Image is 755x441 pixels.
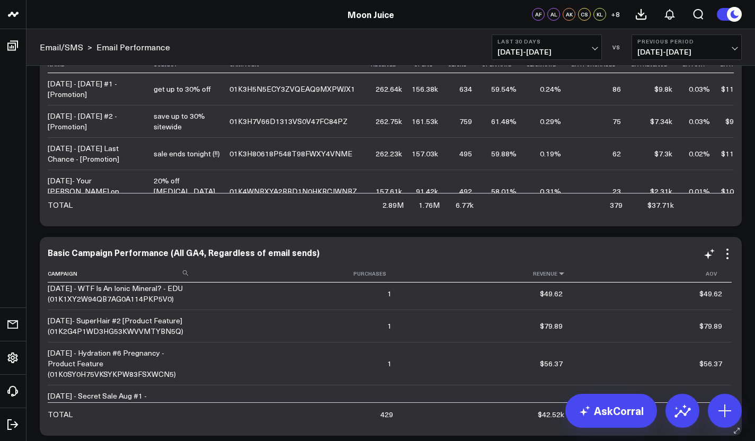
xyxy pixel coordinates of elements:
[491,186,517,197] div: 58.01%
[48,283,184,304] div: [DATE] - WTF Is An Ionic Mineral? - EDU (01K1XY2W94QB7AG0A114PKP5V0)
[565,394,657,428] a: AskCorral
[593,8,606,21] div: KL
[540,321,563,331] div: $79.89
[383,200,404,210] div: 2.89M
[154,148,220,159] div: sale ends tonight (!!)
[48,391,184,422] div: [DATE] - Secret Sale Aug #1 - [Promotion] (01K1Y12BE5317D71PCG6PA0ZDM)
[416,186,438,197] div: 91.42k
[48,111,144,132] div: [DATE] - [DATE] #2 - [Promotion]
[612,186,621,197] div: 23
[48,265,193,283] th: Campaign
[650,186,672,197] div: $2.31k
[229,84,355,94] div: 01K3H5N5ECY3ZVQEAQ9MXPWJX1
[547,8,560,21] div: AL
[387,321,392,331] div: 1
[540,148,561,159] div: 0.19%
[459,116,472,127] div: 759
[540,186,561,197] div: 0.31%
[401,265,572,283] th: Revenue
[540,116,561,127] div: 0.29%
[721,84,748,94] div: $113.92
[647,200,674,210] div: $37.71k
[380,409,393,420] div: 429
[40,41,92,53] div: >
[48,78,144,100] div: [DATE] - [DATE] #1 - [Promotion]
[48,246,319,258] div: Basic Campaign Performance (All GA4, Regardless of email sends)
[612,116,621,127] div: 75
[572,265,732,283] th: Aov
[721,148,748,159] div: $117.70
[376,148,402,159] div: 262.23k
[632,34,742,60] button: Previous Period[DATE]-[DATE]
[48,315,184,337] div: [DATE]- SuperHair #2 [Product Feature] (01K2G4P1WD3HG53KWVVMTYBN5Q)
[563,8,575,21] div: AK
[459,84,472,94] div: 634
[387,358,392,369] div: 1
[689,116,710,127] div: 0.03%
[40,41,83,53] a: Email/SMS
[607,44,626,50] div: VS
[611,11,620,18] span: + 8
[610,200,623,210] div: 379
[193,265,401,283] th: Purchases
[650,116,672,127] div: $7.34k
[654,148,672,159] div: $7.3k
[498,38,596,45] b: Last 30 Days
[456,200,474,210] div: 6.77k
[532,8,545,21] div: AF
[376,116,402,127] div: 262.75k
[412,84,438,94] div: 156.38k
[154,84,211,94] div: get up to 30% off
[536,401,563,412] div: $107.31
[459,148,472,159] div: 495
[538,409,564,420] div: $42.52k
[689,148,710,159] div: 0.02%
[491,116,517,127] div: 61.48%
[459,186,472,197] div: 492
[699,288,722,299] div: $49.62
[154,111,220,132] div: save up to 30% sitewide
[48,409,73,420] div: TOTAL
[229,116,348,127] div: 01K3H7V66D1313VS0V47FC84PZ
[387,401,392,412] div: 1
[154,175,220,207] div: 20% off [MEDICAL_DATA] support
[540,288,563,299] div: $49.62
[609,8,621,21] button: +8
[637,38,736,45] b: Previous Period
[689,84,710,94] div: 0.03%
[387,288,392,299] div: 1
[725,116,748,127] div: $97.89
[498,48,596,56] span: [DATE] - [DATE]
[412,148,438,159] div: 157.03k
[48,200,73,210] div: TOTAL
[578,8,591,21] div: CS
[689,186,710,197] div: 0.01%
[48,175,144,207] div: [DATE]- Your [PERSON_NAME] on Hormones [Remail]
[376,186,402,197] div: 157.61k
[540,84,561,94] div: 0.24%
[492,34,602,60] button: Last 30 Days[DATE]-[DATE]
[376,84,402,94] div: 262.64k
[412,116,438,127] div: 161.53k
[721,186,748,197] div: $100.32
[699,321,722,331] div: $79.89
[229,186,357,197] div: 01K4WNRXYA2RBD1N0HKRCJWNBZ
[348,8,394,20] a: Moon Juice
[96,41,170,53] a: Email Performance
[612,84,621,94] div: 86
[229,148,352,159] div: 01K3H80618P548T98FWXY4VNME
[637,48,736,56] span: [DATE] - [DATE]
[540,358,563,369] div: $56.37
[491,84,517,94] div: 59.54%
[48,143,144,164] div: [DATE] - [DATE] Last Chance - [Promotion]
[699,358,722,369] div: $56.37
[419,200,440,210] div: 1.76M
[612,148,621,159] div: 62
[48,348,184,380] div: [DATE] - Hydration #6 Pregnancy - Product Feature (01K0SY0H75VKSYKPW83FSXWCN5)
[491,148,517,159] div: 59.88%
[654,84,672,94] div: $9.8k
